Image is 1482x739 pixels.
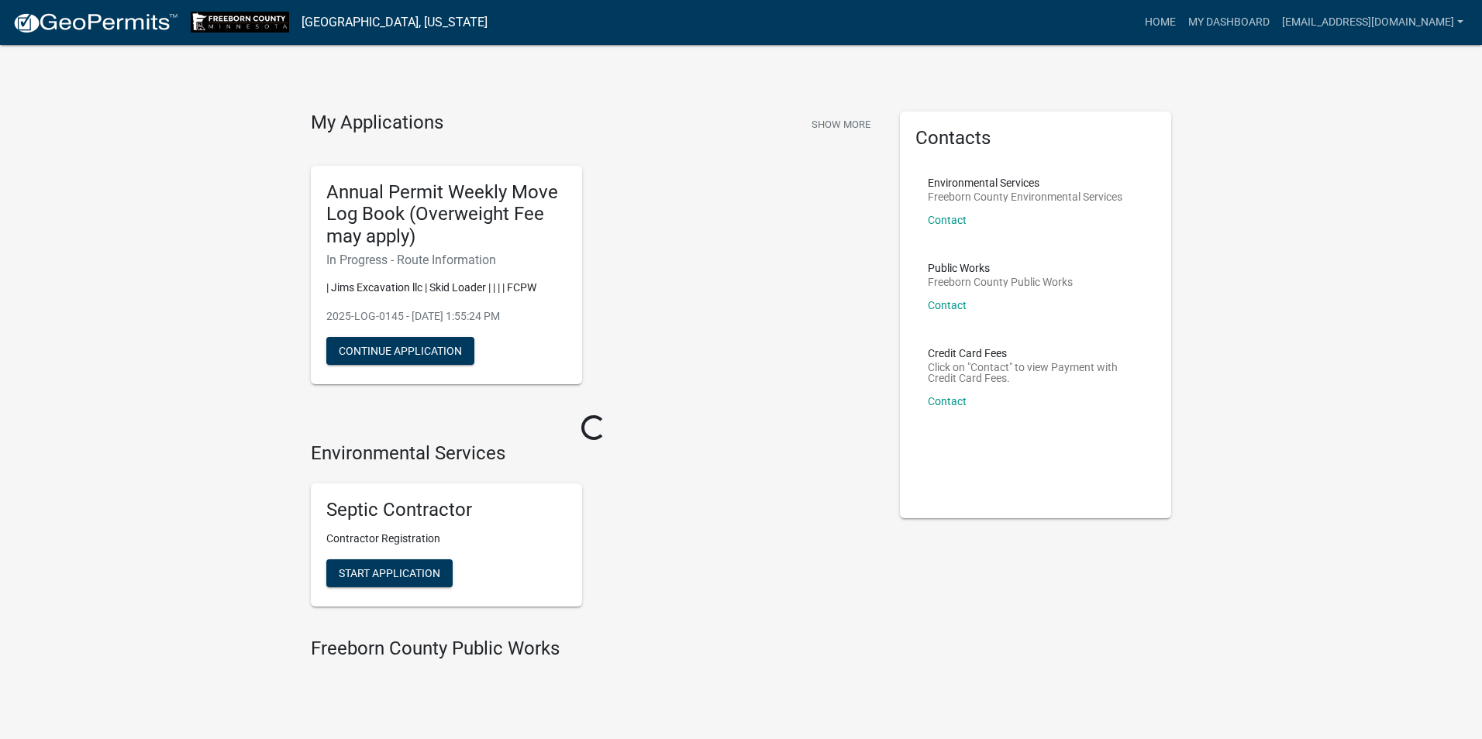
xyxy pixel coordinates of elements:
span: Start Application [339,566,440,579]
p: Contractor Registration [326,531,567,547]
h5: Annual Permit Weekly Move Log Book (Overweight Fee may apply) [326,181,567,248]
h4: Freeborn County Public Works [311,638,877,660]
p: Credit Card Fees [928,348,1143,359]
h6: In Progress - Route Information [326,253,567,267]
p: Public Works [928,263,1073,273]
img: Freeborn County, Minnesota [191,12,289,33]
a: My Dashboard [1182,8,1276,37]
p: Environmental Services [928,177,1122,188]
button: Continue Application [326,337,474,365]
a: [EMAIL_ADDRESS][DOMAIN_NAME] [1276,8,1470,37]
h5: Contacts [915,127,1156,150]
p: Click on "Contact" to view Payment with Credit Card Fees. [928,362,1143,383]
p: | Jims Excavation llc | Skid Loader | | | | FCPW [326,280,567,296]
a: [GEOGRAPHIC_DATA], [US_STATE] [302,9,488,36]
h4: My Applications [311,112,443,135]
p: 2025-LOG-0145 - [DATE] 1:55:24 PM [326,308,567,325]
a: Contact [928,395,967,407]
a: Contact [928,214,967,226]
h4: Environmental Services [311,442,877,465]
p: Freeborn County Public Works [928,277,1073,287]
button: Show More [805,112,877,137]
h5: Septic Contractor [326,499,567,521]
button: Start Application [326,559,453,587]
a: Contact [928,299,967,311]
p: Freeborn County Environmental Services [928,191,1122,202]
a: Home [1139,8,1182,37]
